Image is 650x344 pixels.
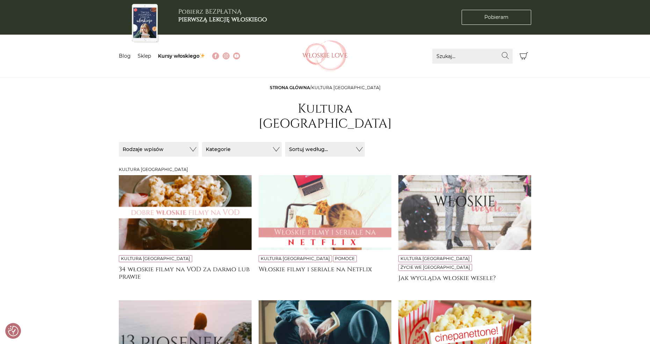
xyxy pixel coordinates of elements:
[285,142,365,157] button: Sortuj według...
[8,326,19,336] button: Preferencje co do zgód
[311,85,381,90] span: Kultura [GEOGRAPHIC_DATA]
[121,256,190,261] a: Kultura [GEOGRAPHIC_DATA]
[178,15,267,24] b: pierwszą lekcję włoskiego
[255,101,395,131] h1: Kultura [GEOGRAPHIC_DATA]
[302,40,348,72] img: Włoskielove
[398,274,531,288] a: Jak wygląda włoskie wesele?
[261,256,330,261] a: Kultura [GEOGRAPHIC_DATA]
[119,266,252,280] a: 34 włoskie filmy na VOD za darmo lub prawie
[259,266,391,280] a: Włoskie filmy i seriale na Netflix
[158,53,205,59] a: Kursy włoskiego
[8,326,19,336] img: Revisit consent button
[516,49,531,64] button: Koszyk
[119,142,198,157] button: Rodzaje wpisów
[138,53,151,59] a: Sklep
[119,167,531,172] h3: Kultura [GEOGRAPHIC_DATA]
[178,8,267,23] h3: Pobierz BEZPŁATNĄ
[484,14,508,21] span: Pobieram
[202,142,282,157] button: Kategorie
[462,10,531,25] a: Pobieram
[400,265,470,270] a: Życie we [GEOGRAPHIC_DATA]
[200,53,205,58] img: ✨
[400,256,470,261] a: Kultura [GEOGRAPHIC_DATA]
[119,53,131,59] a: Blog
[270,85,310,90] a: Strona główna
[335,256,355,261] a: Pomoce
[270,85,381,90] span: /
[432,49,513,64] input: Szukaj...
